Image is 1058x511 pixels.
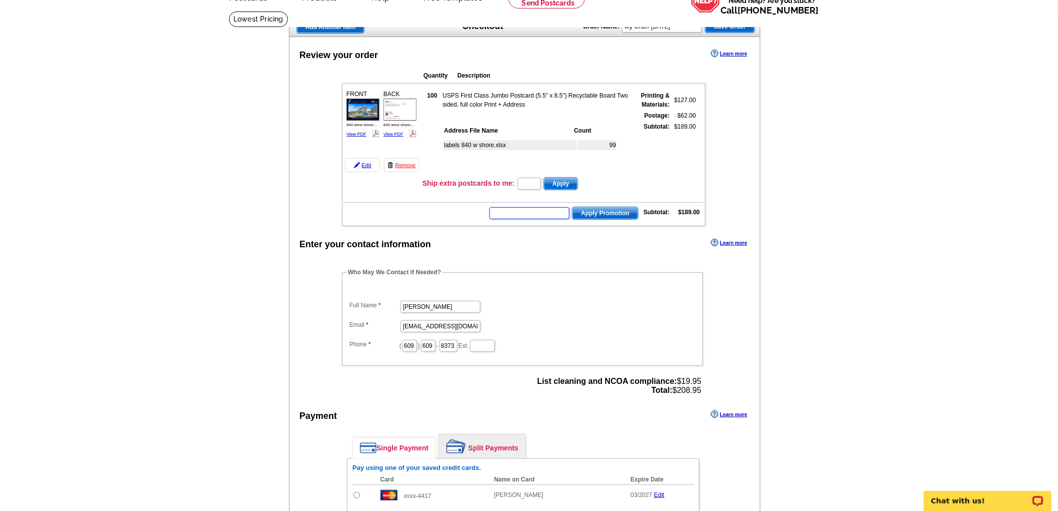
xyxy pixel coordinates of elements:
[711,410,747,418] a: Learn more
[347,337,698,353] dd: ( ) - Ext.
[537,377,701,395] span: $19.95 $208.95
[372,130,379,137] img: pdf_logo.png
[678,209,700,216] strong: $189.00
[711,239,747,247] a: Learn more
[651,386,672,394] strong: Total:
[375,474,489,485] th: Card
[641,92,669,108] strong: Printing & Materials:
[644,112,670,119] strong: Postage:
[346,99,379,121] img: small-thumb.jpg
[384,158,419,172] a: Remove
[654,491,664,498] a: Edit
[349,301,399,310] label: Full Name
[383,99,416,121] img: small-thumb.jpg
[671,111,696,121] td: $62.00
[443,126,572,136] th: Address File Name
[354,162,360,168] img: pencil-icon.gif
[630,491,652,498] span: 03/2027
[346,123,377,127] span: 840 west shore...
[345,158,380,172] a: Edit
[737,5,819,16] a: [PHONE_NUMBER]
[446,439,466,453] img: split-payment.png
[352,437,436,458] a: Single Payment
[299,238,431,251] div: Enter your contact information
[345,88,381,140] div: FRONT
[296,21,364,34] a: Add Another Item
[578,140,616,150] td: 99
[380,490,397,500] img: mast.gif
[409,130,416,137] img: pdf_logo.png
[572,207,638,219] span: Apply Promotion
[382,88,418,140] div: BACK
[494,491,543,498] span: [PERSON_NAME]
[644,123,670,130] strong: Subtotal:
[625,474,694,485] th: Expire Date
[347,268,442,277] legend: Who May We Contact If Needed?
[457,71,640,81] th: Description
[442,91,630,110] td: USPS First Class Jumbo Postcard (5.5" x 8.5") Recyclable Board Two sided, full color Print + Address
[352,464,694,472] h6: Pay using one of your saved credit cards.
[299,409,337,423] div: Payment
[404,492,431,499] span: xxxx-4417
[543,177,578,190] button: Apply
[349,320,399,329] label: Email
[544,178,577,190] span: Apply
[383,123,414,127] span: 840 west shore...
[537,377,677,385] strong: List cleaning and NCOA compliance:
[917,479,1058,511] iframe: LiveChat chat widget
[383,132,403,137] a: View PDF
[671,122,696,174] td: $189.00
[443,140,577,150] td: labels 840 w shore.xlsx
[711,50,747,58] a: Learn more
[349,340,399,349] label: Phone
[573,126,616,136] th: Count
[387,162,393,168] img: trashcan-icon.gif
[489,474,625,485] th: Name on Card
[643,209,669,216] strong: Subtotal:
[572,207,638,220] button: Apply Promotion
[299,49,378,62] div: Review your order
[422,179,514,188] h3: Ship extra postcards to me:
[671,91,696,110] td: $127.00
[360,442,376,453] img: single-payment.png
[720,5,819,16] span: Call
[297,21,364,33] span: Add Another Item
[423,71,456,81] th: Quantity
[427,92,437,99] strong: 100
[346,132,366,137] a: View PDF
[439,434,526,458] a: Split Payments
